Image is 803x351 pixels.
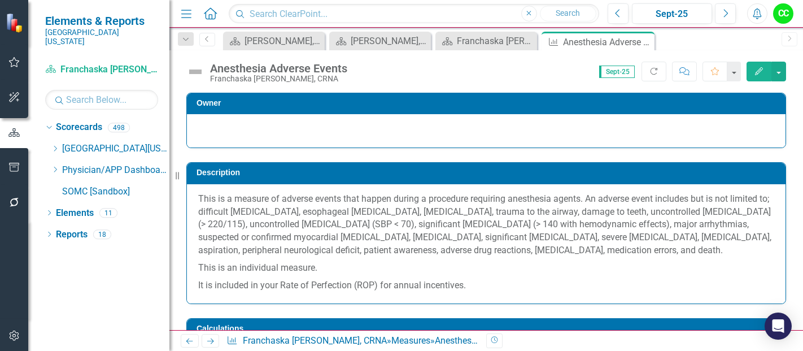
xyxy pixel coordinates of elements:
[56,228,88,241] a: Reports
[62,142,169,155] a: [GEOGRAPHIC_DATA][US_STATE]
[243,335,387,346] a: Franchaska [PERSON_NAME], CRNA
[765,313,792,340] div: Open Intercom Messenger
[45,90,158,110] input: Search Below...
[351,34,428,48] div: [PERSON_NAME], CRNA Dashboard
[198,277,774,292] p: It is included in your Rate of Perfection (ROP) for annual incentives.
[56,121,102,134] a: Scorecards
[438,34,534,48] a: Franchaska [PERSON_NAME], CRNA Dashboard
[226,34,322,48] a: [PERSON_NAME], CRNA
[198,193,774,259] p: This is a measure of adverse events that happen during a procedure requiring anesthesia agents. A...
[229,4,599,24] input: Search ClearPoint...
[99,208,117,218] div: 11
[540,6,596,21] button: Search
[62,185,169,198] a: SOMC [Sandbox]
[435,335,542,346] div: Anesthesia Adverse Events
[197,168,780,177] h3: Description
[198,259,774,277] p: This is an individual measure.
[108,123,130,132] div: 498
[210,75,347,83] div: Franchaska [PERSON_NAME], CRNA
[6,13,25,33] img: ClearPoint Strategy
[556,8,580,18] span: Search
[45,14,158,28] span: Elements & Reports
[636,7,708,21] div: Sept-25
[210,62,347,75] div: Anesthesia Adverse Events
[62,164,169,177] a: Physician/APP Dashboards
[632,3,712,24] button: Sept-25
[56,207,94,220] a: Elements
[45,63,158,76] a: Franchaska [PERSON_NAME], CRNA
[457,34,534,48] div: Franchaska [PERSON_NAME], CRNA Dashboard
[563,35,652,49] div: Anesthesia Adverse Events
[197,324,780,333] h3: Calculations
[773,3,793,24] button: CC
[186,63,204,81] img: Not Defined
[93,229,111,239] div: 18
[391,335,430,346] a: Measures
[245,34,322,48] div: [PERSON_NAME], CRNA
[197,99,780,107] h3: Owner
[45,28,158,46] small: [GEOGRAPHIC_DATA][US_STATE]
[226,335,478,348] div: » »
[332,34,428,48] a: [PERSON_NAME], CRNA Dashboard
[599,66,635,78] span: Sept-25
